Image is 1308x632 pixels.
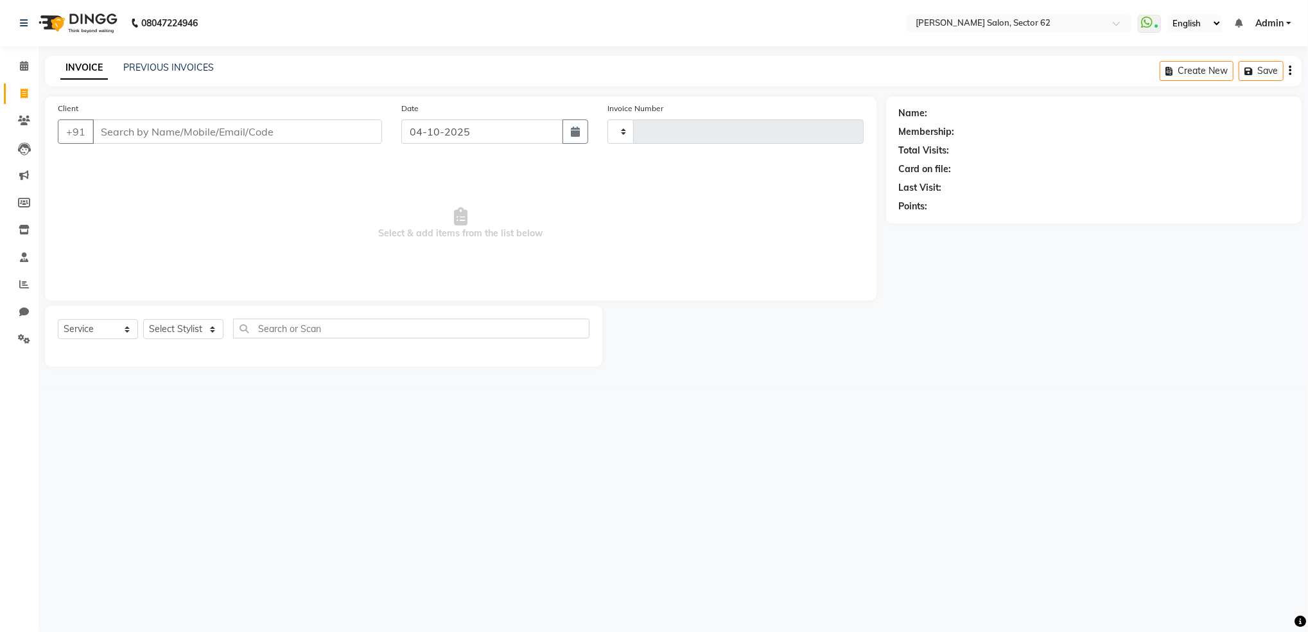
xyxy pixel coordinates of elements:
span: Select & add items from the list below [58,159,864,288]
label: Date [401,103,419,114]
button: Save [1239,61,1284,81]
a: INVOICE [60,57,108,80]
button: Create New [1160,61,1234,81]
label: Invoice Number [607,103,663,114]
div: Last Visit: [899,181,942,195]
div: Total Visits: [899,144,950,157]
button: +91 [58,119,94,144]
a: PREVIOUS INVOICES [123,62,214,73]
input: Search or Scan [233,319,589,338]
div: Points: [899,200,928,213]
div: Membership: [899,125,955,139]
div: Card on file: [899,162,952,176]
label: Client [58,103,78,114]
b: 08047224946 [141,5,198,41]
img: logo [33,5,121,41]
input: Search by Name/Mobile/Email/Code [92,119,382,144]
div: Name: [899,107,928,120]
span: Admin [1255,17,1284,30]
